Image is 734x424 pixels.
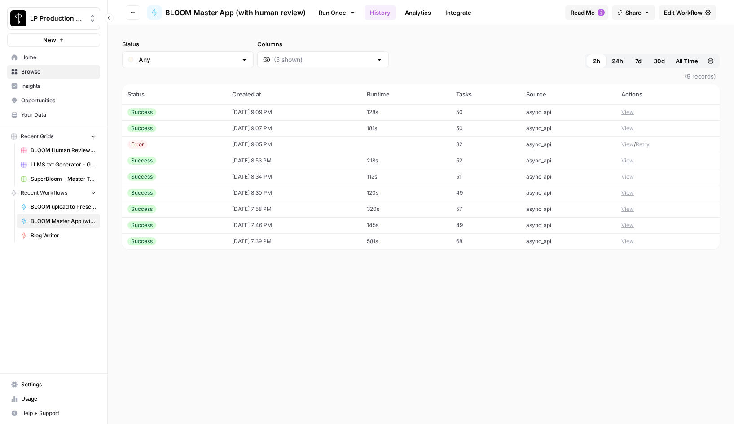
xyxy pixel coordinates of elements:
[676,57,698,66] span: All Time
[451,217,521,233] td: 49
[31,217,96,225] span: BLOOM Master App (with human review)
[122,68,720,84] span: (9 records)
[227,201,361,217] td: [DATE] 7:58 PM
[607,54,629,68] button: 24h
[451,104,521,120] td: 50
[565,5,608,20] button: Read Me
[521,153,616,169] td: async_api
[521,185,616,201] td: async_api
[227,169,361,185] td: [DATE] 8:34 PM
[127,124,156,132] div: Success
[521,136,616,153] td: async_api
[31,146,96,154] span: BLOOM Human Review (ver2)
[621,205,634,213] button: View
[361,201,451,217] td: 320s
[648,54,670,68] button: 30d
[361,120,451,136] td: 181s
[451,84,521,104] th: Tasks
[7,108,100,122] a: Your Data
[451,185,521,201] td: 49
[7,406,100,420] button: Help + Support
[227,185,361,201] td: [DATE] 8:30 PM
[21,53,96,61] span: Home
[21,82,96,90] span: Insights
[361,233,451,249] td: 581s
[621,157,634,165] button: View
[7,130,100,143] button: Recent Grids
[31,232,96,240] span: Blog Writer
[227,84,361,104] th: Created at
[451,169,521,185] td: 51
[361,153,451,169] td: 218s
[612,57,623,66] span: 24h
[654,57,665,66] span: 30d
[361,84,451,104] th: Runtime
[521,84,616,104] th: Source
[127,237,156,245] div: Success
[127,189,156,197] div: Success
[21,132,53,140] span: Recent Grids
[7,65,100,79] a: Browse
[313,5,361,20] a: Run Once
[127,173,156,181] div: Success
[621,221,634,229] button: View
[616,84,720,104] th: Actions
[621,124,634,132] button: View
[17,157,100,172] a: LLMS.txt Generator - Grid
[7,50,100,65] a: Home
[616,136,720,153] td: /
[664,8,703,17] span: Edit Workflow
[625,8,642,17] span: Share
[227,104,361,120] td: [DATE] 9:09 PM
[127,140,148,149] div: Error
[227,233,361,249] td: [DATE] 7:39 PM
[521,233,616,249] td: async_api
[31,161,96,169] span: LLMS.txt Generator - Grid
[21,380,96,389] span: Settings
[659,5,716,20] a: Edit Workflow
[10,10,26,26] img: LP Production Workloads Logo
[7,79,100,93] a: Insights
[361,104,451,120] td: 128s
[257,39,389,48] label: Columns
[7,33,100,47] button: New
[147,5,306,20] a: BLOOM Master App (with human review)
[621,237,634,245] button: View
[621,108,634,116] button: View
[227,153,361,169] td: [DATE] 8:53 PM
[21,189,67,197] span: Recent Workflows
[17,228,100,243] a: Blog Writer
[17,143,100,157] a: BLOOM Human Review (ver2)
[7,93,100,108] a: Opportunities
[521,104,616,120] td: async_api
[451,201,521,217] td: 57
[227,136,361,153] td: [DATE] 9:05 PM
[612,5,655,20] button: Share
[127,157,156,165] div: Success
[361,169,451,185] td: 112s
[636,140,650,149] button: Retry
[227,217,361,233] td: [DATE] 7:46 PM
[122,84,227,104] th: Status
[593,57,600,66] span: 2h
[571,8,595,17] span: Read Me
[31,203,96,211] span: BLOOM upload to Presence (after Human Review)
[670,54,703,68] button: All Time
[21,96,96,105] span: Opportunities
[7,7,100,30] button: Workspace: LP Production Workloads
[451,120,521,136] td: 50
[17,200,100,214] a: BLOOM upload to Presence (after Human Review)
[621,140,634,149] button: View
[31,175,96,183] span: SuperBloom - Master Topic List
[621,173,634,181] button: View
[521,217,616,233] td: async_api
[451,233,521,249] td: 68
[440,5,477,20] a: Integrate
[21,111,96,119] span: Your Data
[361,185,451,201] td: 120s
[621,189,634,197] button: View
[7,377,100,392] a: Settings
[127,108,156,116] div: Success
[17,214,100,228] a: BLOOM Master App (with human review)
[21,395,96,403] span: Usage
